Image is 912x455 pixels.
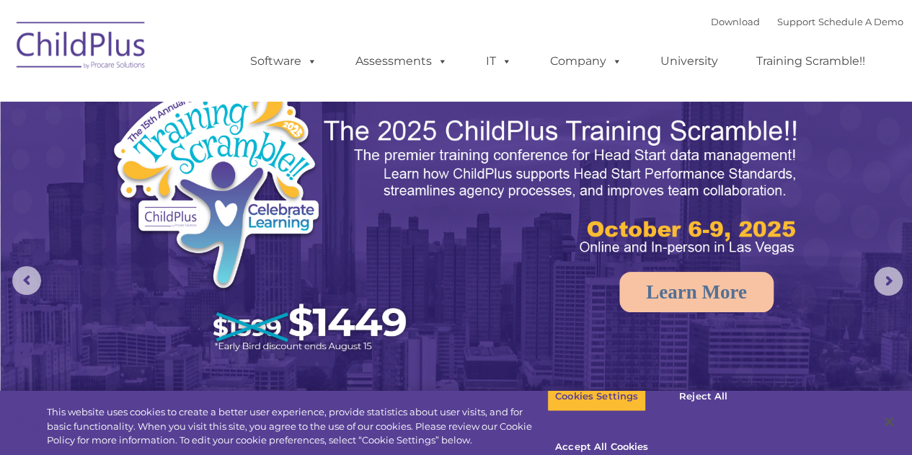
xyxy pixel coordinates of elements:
[472,47,526,76] a: IT
[9,12,154,84] img: ChildPlus by Procare Solutions
[47,405,547,448] div: This website uses cookies to create a better user experience, provide statistics about user visit...
[742,47,880,76] a: Training Scramble!!
[536,47,637,76] a: Company
[236,47,332,76] a: Software
[658,381,748,412] button: Reject All
[818,16,903,27] a: Schedule A Demo
[711,16,903,27] font: |
[711,16,760,27] a: Download
[646,47,732,76] a: University
[873,406,905,438] button: Close
[200,154,262,165] span: Phone number
[341,47,462,76] a: Assessments
[547,381,646,412] button: Cookies Settings
[619,272,774,312] a: Learn More
[200,95,244,106] span: Last name
[777,16,815,27] a: Support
